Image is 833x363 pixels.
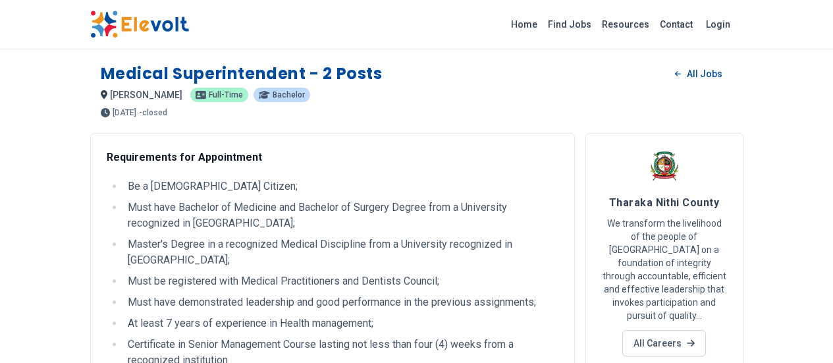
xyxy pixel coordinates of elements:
[113,109,136,117] span: [DATE]
[602,217,727,322] p: We transform the livelihood of the people of [GEOGRAPHIC_DATA] on a foundation of integrity throu...
[124,179,558,194] li: Be a [DEMOGRAPHIC_DATA] Citizen;
[597,14,655,35] a: Resources
[139,109,167,117] p: - closed
[655,14,698,35] a: Contact
[622,330,706,356] a: All Careers
[209,91,243,99] span: full-time
[101,63,383,84] h1: Medical Superintendent - 2 Posts
[609,196,719,209] span: Tharaka Nithi County
[124,237,558,268] li: Master's Degree in a recognized Medical Discipline from a University recognized in [GEOGRAPHIC_DA...
[124,316,558,331] li: At least 7 years of experience in Health management;
[107,151,262,163] strong: Requirements for Appointment
[124,273,558,289] li: Must be registered with Medical Practitioners and Dentists Council;
[664,64,732,84] a: All Jobs
[698,11,738,38] a: Login
[90,11,189,38] img: Elevolt
[273,91,305,99] span: bachelor
[506,14,543,35] a: Home
[124,294,558,310] li: Must have demonstrated leadership and good performance in the previous assignments;
[110,90,182,100] span: [PERSON_NAME]
[124,200,558,231] li: Must have Bachelor of Medicine and Bachelor of Surgery Degree from a University recognized in [GE...
[543,14,597,35] a: Find Jobs
[648,150,681,182] img: Tharaka Nithi County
